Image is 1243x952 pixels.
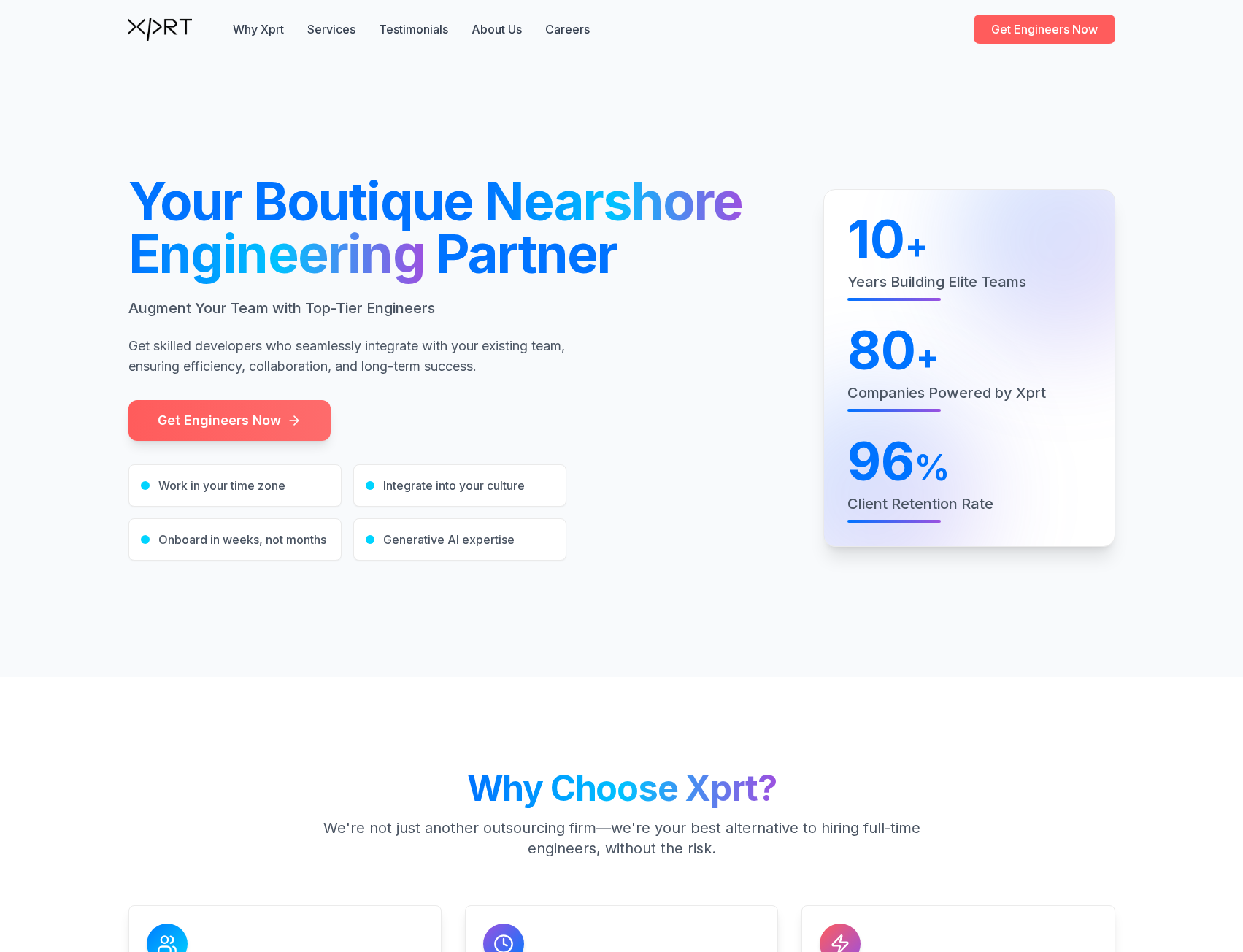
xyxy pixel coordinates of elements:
[484,169,742,233] span: Nearshore
[158,531,326,548] span: Onboard in weeks, not months
[293,818,950,859] p: We're not just another outsourcing firm—we're your best alternative to hiring full-time engineers...
[974,15,1115,44] a: Get Engineers Now
[233,20,284,38] button: Why Xprt
[847,493,1091,513] p: Client Retention Rate
[472,20,522,38] a: About Us
[915,450,950,485] span: %
[128,175,788,280] h1: Your Boutique Partner
[847,434,915,487] span: 96
[467,767,777,810] span: Why Choose Xprt?
[379,20,448,38] button: Testimonials
[128,336,566,377] p: Get skilled developers who seamlessly integrate with your existing team, ensuring efficiency, col...
[847,382,1091,402] p: Companies Powered by Xprt
[307,20,355,38] button: Services
[128,222,425,285] span: Engineering
[847,271,1091,291] p: Years Building Elite Teams
[128,298,566,318] p: Augment Your Team with Top-Tier Engineers
[383,531,515,548] span: Generative AI expertise
[905,228,928,263] span: +
[847,323,916,376] span: 80
[158,477,285,494] span: Work in your time zone
[128,400,331,441] a: Get Engineers Now
[916,339,939,374] span: +
[128,18,192,41] img: Xprt Logo
[383,477,525,494] span: Integrate into your culture
[545,20,590,38] a: Careers
[847,212,905,265] span: 10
